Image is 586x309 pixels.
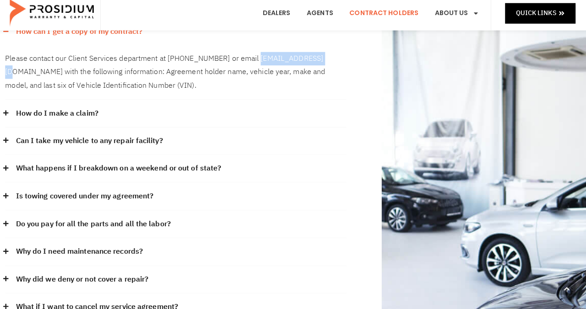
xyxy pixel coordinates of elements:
[9,239,346,266] div: Why do I need maintenance records?
[9,212,346,239] div: Do you pay for all the parts and all the labor?
[9,130,346,157] div: Can I take my vehicle to any repair facility?
[9,102,346,130] div: How do I make a claim?
[9,157,346,184] div: What happens if I breakdown on a weekend or out of state?
[20,273,151,287] a: Why did we deny or not cover a repair?
[20,109,101,123] a: How do I make a claim?
[503,7,572,27] a: Quick Links
[20,191,156,204] a: Is towing covered under my agreement?
[20,218,173,232] a: Do you pay for all the parts and all the labor?
[20,164,222,177] a: What happens if I breakdown on a weekend or out of state?
[20,29,145,42] a: How can I get a copy of my contract?
[20,246,145,259] a: Why do I need maintenance records?
[9,266,346,294] div: Why did we deny or not cover a repair?
[9,22,346,49] div: How can I get a copy of my contract?
[9,48,346,102] div: How can I get a copy of my contract?
[513,11,553,22] span: Quick Links
[9,184,346,212] div: Is towing covered under my agreement?
[20,137,165,150] a: Can I take my vehicle to any repair facility?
